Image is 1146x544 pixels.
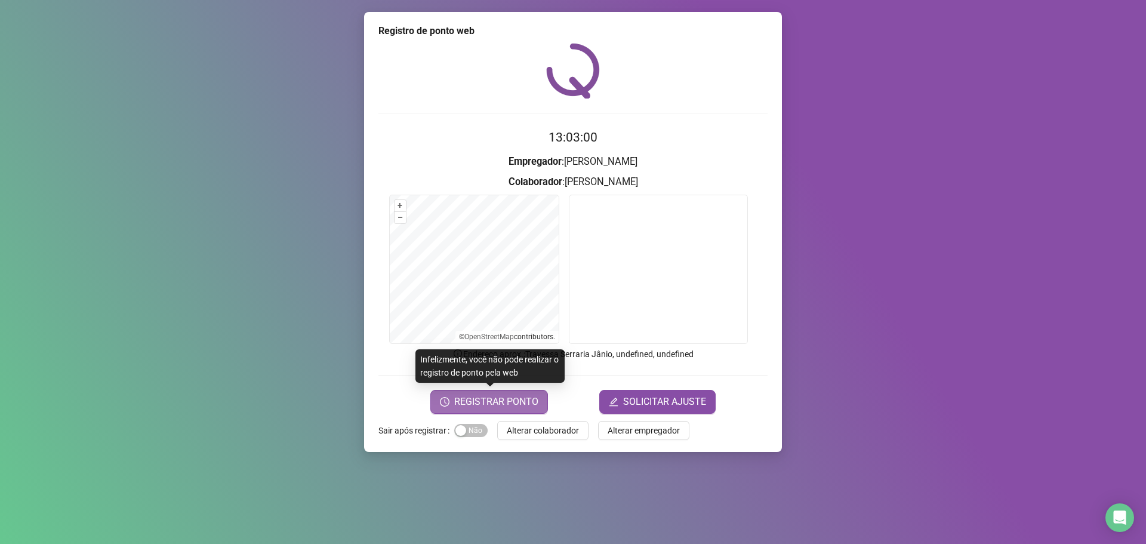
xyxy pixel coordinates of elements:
strong: Empregador [509,156,562,167]
button: + [395,200,406,211]
li: © contributors. [459,333,555,341]
h3: : [PERSON_NAME] [378,154,768,170]
span: Alterar empregador [608,424,680,437]
time: 13:03:00 [549,130,597,145]
div: Open Intercom Messenger [1105,503,1134,532]
button: editSOLICITAR AJUSTE [599,390,716,414]
span: edit [609,397,618,407]
button: – [395,212,406,223]
button: Alterar colaborador [497,421,589,440]
a: OpenStreetMap [464,333,514,341]
button: Alterar empregador [598,421,689,440]
label: Sair após registrar [378,421,454,440]
span: clock-circle [440,397,449,407]
button: REGISTRAR PONTO [430,390,548,414]
div: Infelizmente, você não pode realizar o registro de ponto pela web [415,349,565,383]
span: info-circle [452,348,463,359]
span: SOLICITAR AJUSTE [623,395,706,409]
h3: : [PERSON_NAME] [378,174,768,190]
span: REGISTRAR PONTO [454,395,538,409]
div: Registro de ponto web [378,24,768,38]
p: Endereço aprox. : Travessa Serraria Jânio, undefined, undefined [378,348,768,361]
img: QRPoint [546,43,600,99]
span: Alterar colaborador [507,424,579,437]
strong: Colaborador [509,176,562,188]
